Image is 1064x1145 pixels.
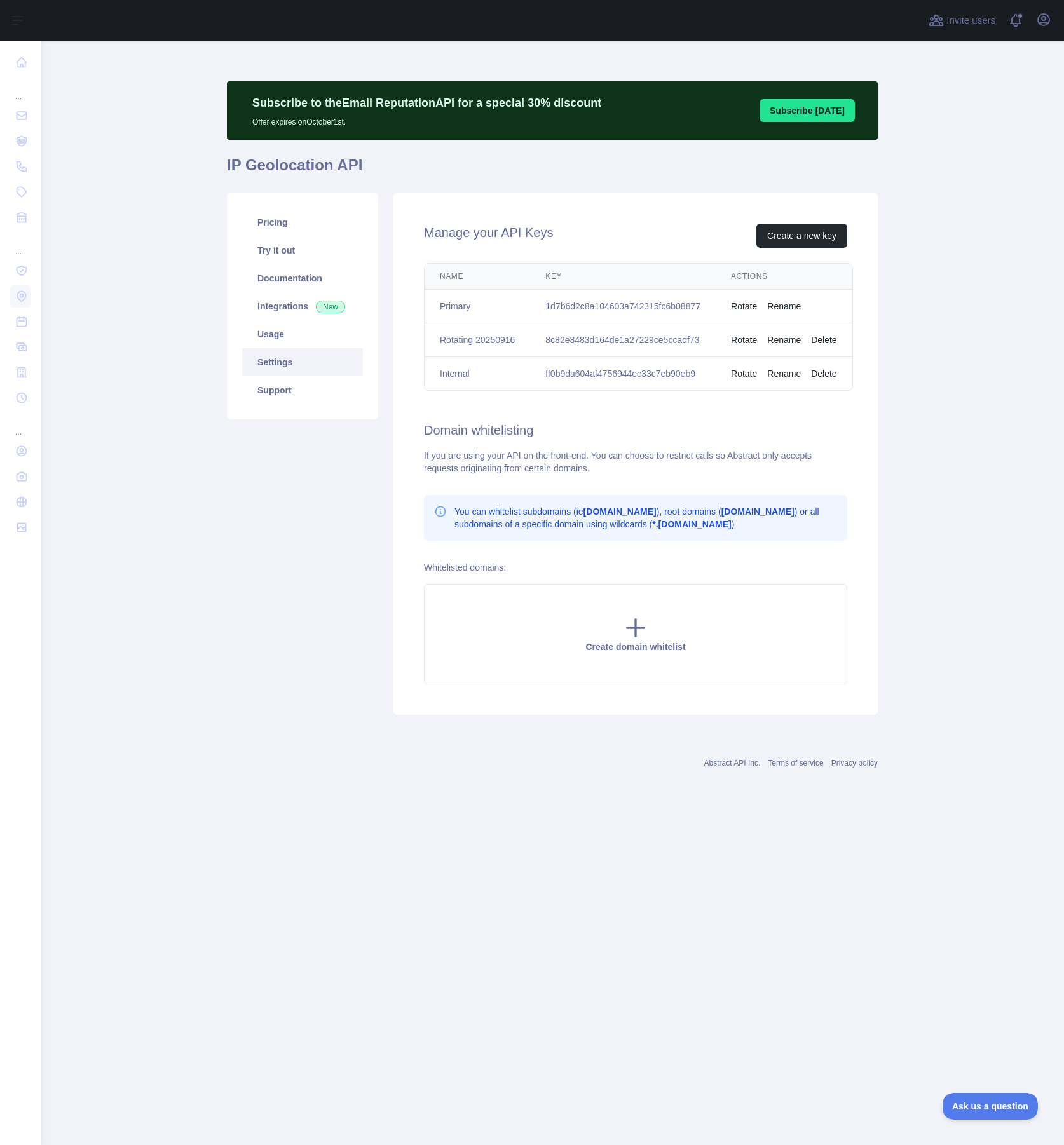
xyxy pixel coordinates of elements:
[926,10,998,30] button: Invite users
[424,562,506,572] label: Whitelisted domains:
[811,367,836,380] button: Delete
[10,412,31,437] div: ...
[767,334,801,346] button: Rename
[583,506,657,517] b: [DOMAIN_NAME]
[760,99,855,122] button: Subscribe [DATE]
[242,348,363,376] a: Settings
[731,367,757,380] button: Rotate
[530,323,716,357] td: 8c82e8483d164de1a27229ce5ccadf73
[10,231,31,257] div: ...
[10,76,31,102] div: ...
[242,376,363,404] a: Support
[242,208,363,236] a: Pricing
[425,264,530,290] th: Name
[242,264,363,292] a: Documentation
[716,264,852,290] th: Actions
[811,334,836,346] button: Delete
[425,323,530,357] td: Rotating 20250916
[585,642,685,652] span: Create domain whitelist
[831,759,878,768] a: Privacy policy
[424,224,553,248] h2: Manage your API Keys
[731,300,757,313] button: Rotate
[425,357,530,391] td: Internal
[242,236,363,264] a: Try it out
[721,506,795,517] b: [DOMAIN_NAME]
[424,449,847,475] div: If you are using your API on the front-end. You can choose to restrict calls so Abstract only acc...
[946,13,995,28] span: Invite users
[242,292,363,320] a: Integrations New
[316,301,345,313] span: New
[731,334,757,346] button: Rotate
[768,759,823,768] a: Terms of service
[767,300,801,313] button: Rename
[652,519,731,529] b: *.[DOMAIN_NAME]
[767,367,801,380] button: Rename
[530,290,716,323] td: 1d7b6d2c8a104603a742315fc6b08877
[242,320,363,348] a: Usage
[454,505,837,531] p: You can whitelist subdomains (ie ), root domains ( ) or all subdomains of a specific domain using...
[943,1093,1039,1120] iframe: Toggle Customer Support
[424,421,847,439] h2: Domain whitelisting
[704,759,761,768] a: Abstract API Inc.
[530,264,716,290] th: Key
[756,224,847,248] button: Create a new key
[252,94,601,112] p: Subscribe to the Email Reputation API for a special 30 % discount
[530,357,716,391] td: ff0b9da604af4756944ec33c7eb90eb9
[252,112,601,127] p: Offer expires on October 1st.
[227,155,878,186] h1: IP Geolocation API
[425,290,530,323] td: Primary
